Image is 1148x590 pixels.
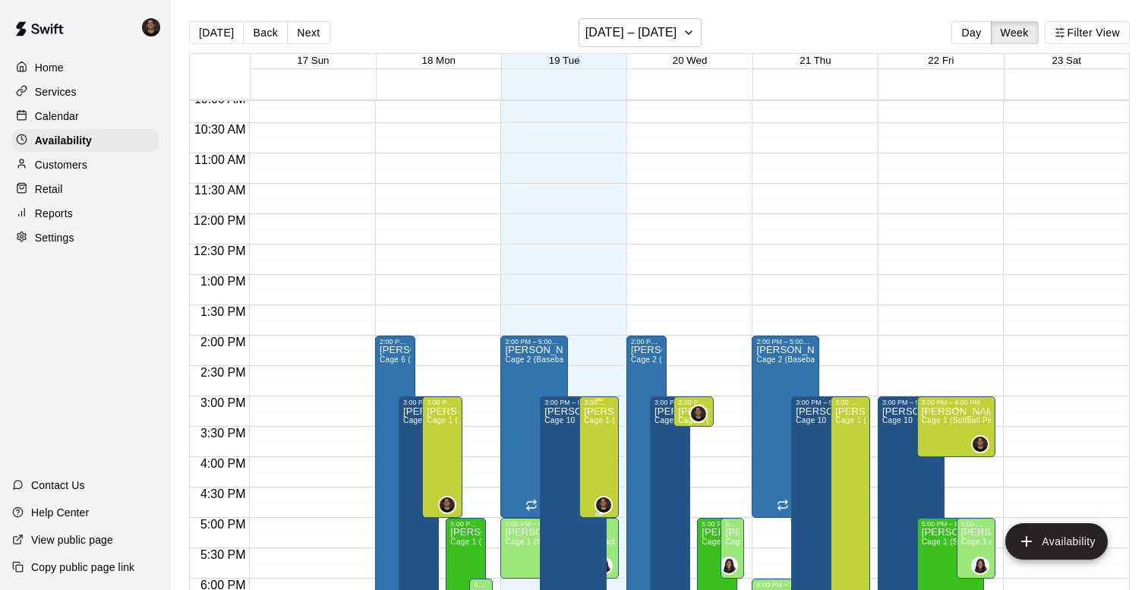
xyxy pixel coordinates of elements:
[971,435,989,453] div: Kyle Harris
[752,336,818,518] div: 2:00 PM – 5:00 PM: Available
[35,84,77,99] p: Services
[951,21,991,44] button: Day
[961,520,992,528] div: 5:00 PM – 6:00 PM
[191,123,250,136] span: 10:30 AM
[654,399,686,406] div: 3:00 PM – 9:00 PM
[197,275,250,288] span: 1:00 PM
[928,55,954,66] button: 22 Fri
[191,184,250,197] span: 11:30 AM
[474,581,488,588] div: 6:00 PM – 9:00 PM
[777,499,789,511] span: Recurring availability
[835,399,866,406] div: 3:00 PM – 7:00 PM
[31,505,89,520] p: Help Center
[35,109,79,124] p: Calendar
[197,518,250,531] span: 5:00 PM
[31,532,113,547] p: View public page
[882,399,940,406] div: 3:00 PM – 9:00 PM
[380,355,710,364] span: Cage 6 (HitTrax) , Cage 4 (Baseball Pitching Machine), Cage 2 (Baseball Pitching Machine)
[380,338,411,345] div: 2:00 PM – 7:00 PM
[505,355,833,364] span: Cage 2 (Baseball Pitching Machine), Cage 4 (Baseball Pitching Machine), Cage 6 (HitTrax)
[197,396,250,409] span: 3:00 PM
[12,153,159,176] div: Customers
[991,21,1039,44] button: Week
[12,80,159,103] div: Services
[689,405,708,423] div: Kyle Harris
[450,520,481,528] div: 5:00 PM – 8:00 PM
[673,396,714,427] div: 3:00 PM – 3:30 PM: Available
[427,399,458,406] div: 3:00 PM – 5:00 PM
[12,178,159,200] a: Retail
[440,497,455,513] img: Kyle Harris
[403,399,434,406] div: 3:00 PM – 9:00 PM
[525,499,538,511] span: Recurring availability
[243,21,288,44] button: Back
[957,518,996,579] div: 5:00 PM – 6:00 PM: Available
[12,202,159,225] a: Reports
[403,416,434,424] span: Cage 10
[549,55,580,66] button: 19 Tue
[702,520,733,528] div: 5:00 PM – 8:00 PM
[35,181,63,197] p: Retail
[579,396,619,518] div: 3:00 PM – 5:00 PM: Available
[287,21,330,44] button: Next
[438,496,456,514] div: Kyle Harris
[756,581,847,588] div: 6:00 PM – 9:00 PM
[197,487,250,500] span: 4:30 PM
[31,478,85,493] p: Contact Us
[584,399,614,406] div: 3:00 PM – 5:00 PM
[720,557,738,575] div: KaDedra Temple
[12,105,159,128] div: Calendar
[12,226,159,249] a: Settings
[197,427,250,440] span: 3:30 PM
[12,56,159,79] a: Home
[721,558,736,573] img: KaDedra Temple
[973,558,988,573] img: KaDedra Temple
[1052,55,1082,66] button: 23 Sat
[673,55,708,66] button: 20 Wed
[961,538,1086,546] span: Cage 1 (Softball Pitching Machine)
[721,518,744,579] div: 5:00 PM – 6:00 PM: Available
[197,457,250,470] span: 4:00 PM
[691,406,706,421] img: Kyle Harris
[544,399,602,406] div: 3:00 PM – 9:00 PM
[922,399,992,406] div: 3:00 PM – 4:00 PM
[12,129,159,152] a: Availability
[35,133,92,148] p: Availability
[654,416,685,424] span: Cage 10
[500,518,619,579] div: 5:00 PM – 6:00 PM: Available
[35,157,87,172] p: Customers
[796,399,853,406] div: 3:00 PM – 9:00 PM
[197,305,250,318] span: 1:30 PM
[882,416,913,424] span: Cage 10
[297,55,329,66] button: 17 Sun
[1045,21,1130,44] button: Filter View
[796,416,826,424] span: Cage 10
[922,520,979,528] div: 5:00 PM – 8:00 PM
[422,396,462,518] div: 3:00 PM – 5:00 PM: Available
[190,214,249,227] span: 12:00 PM
[1005,523,1108,560] button: add
[505,338,563,345] div: 2:00 PM – 5:00 PM
[197,366,250,379] span: 2:30 PM
[197,336,250,349] span: 2:00 PM
[35,206,73,221] p: Reports
[139,12,171,43] div: Kyle Harris
[596,497,611,513] img: Kyle Harris
[971,557,989,575] div: KaDedra Temple
[917,396,996,457] div: 3:00 PM – 4:00 PM: Available
[585,22,677,43] h6: [DATE] – [DATE]
[678,399,709,406] div: 3:00 PM – 3:30 PM
[756,355,1084,364] span: Cage 2 (Baseball Pitching Machine), Cage 4 (Baseball Pitching Machine), Cage 6 (HitTrax)
[756,338,814,345] div: 2:00 PM – 5:00 PM
[190,245,249,257] span: 12:30 PM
